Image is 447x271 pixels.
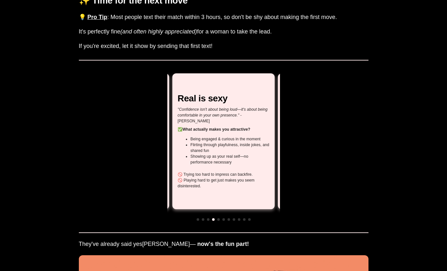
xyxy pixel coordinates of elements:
i: "Confidence isn't about being loud—it's about being comfortable in your own presence." [178,107,267,117]
li: Being engaged & curious in the moment [191,136,269,142]
b: What actually makes you attractive? [182,127,250,132]
span: Pro Tip [88,14,107,20]
i: (and often highly appreciated) [120,28,197,35]
p: 🚫 Trying too hard to impress can backfire. [178,172,269,177]
b: now's the fun part! [197,241,249,247]
p: 🚫 Playing hard to get just makes you seem disinterested. [178,177,269,189]
p: ✅ [178,126,269,132]
p: - [PERSON_NAME] [178,107,269,124]
h3: 💡 : Most people text their match within 3 hours, so don't be shy about making the first move. [79,14,368,21]
li: Showing up as your real self—no performance necessary [191,154,269,165]
h3: If you're excited, let it show by sending that first text! [79,43,368,52]
h1: Real is sexy [178,93,269,104]
h3: It's perfectly fine for a woman to take the lead. [79,28,368,35]
h3: They've already said yes [PERSON_NAME] — [79,241,368,248]
li: Flirting through playfulness, inside jokes, and shared fun [191,142,269,154]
